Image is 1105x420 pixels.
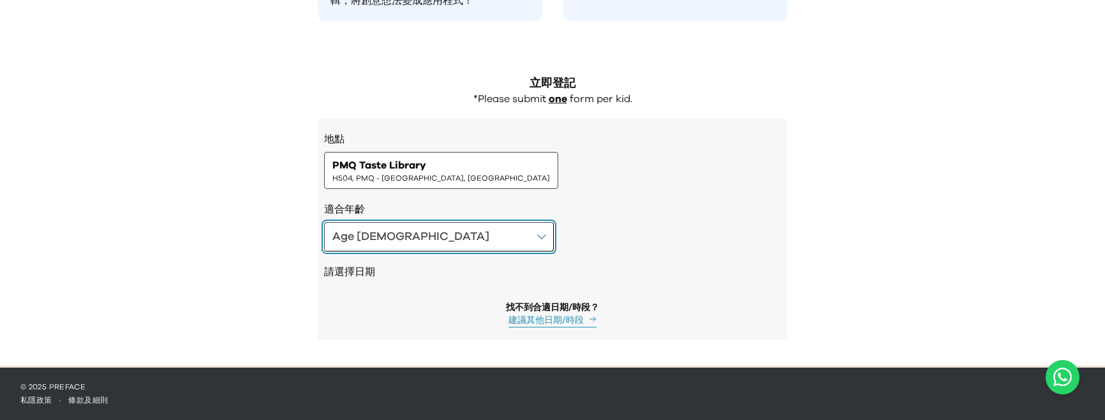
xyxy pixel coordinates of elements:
div: 找不到合適日期/時段？ [506,301,599,314]
button: Age [DEMOGRAPHIC_DATA] [324,222,554,251]
a: 私隱政策 [20,396,52,404]
h3: 地點 [324,131,781,147]
h2: 請選擇日期 [324,264,781,280]
span: H504, PMQ - [GEOGRAPHIC_DATA], [GEOGRAPHIC_DATA] [332,173,550,183]
a: Chat with us on WhatsApp [1046,360,1079,394]
span: PMQ Taste Library [332,158,426,173]
button: 建議其他日期/時段 [508,314,597,327]
a: 條款及細則 [68,396,108,404]
p: one [549,93,567,106]
div: *Please submit form per kid. [318,93,787,106]
span: · [52,396,68,404]
div: Age [DEMOGRAPHIC_DATA] [332,228,489,246]
button: Open WhatsApp chat [1046,360,1079,394]
h2: 立即登記 [318,75,787,93]
p: © 2025 Preface [20,382,1085,392]
h3: 適合年齡 [324,202,781,217]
